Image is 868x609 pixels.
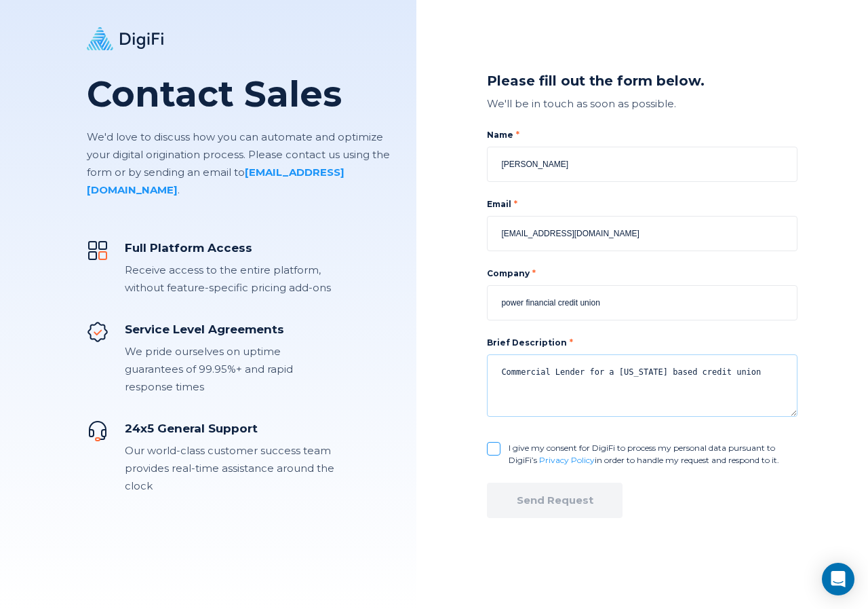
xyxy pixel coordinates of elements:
[487,337,573,348] label: Brief Description
[539,455,595,465] a: Privacy Policy
[487,198,797,210] label: Email
[487,95,797,113] div: We'll be in touch as soon as possible.
[125,343,335,396] div: We pride ourselves on uptime guarantees of 99.95%+ and rapid response times
[517,494,593,507] div: Send Request
[487,129,797,141] label: Name
[487,354,797,417] textarea: Commercial Lender for a [US_STATE] based credit union
[509,442,797,466] label: I give my consent for DigiFi to process my personal data pursuant to DigiFi’s in order to handle ...
[487,483,623,518] button: Send Request
[125,261,335,297] div: Receive access to the entire platform, without feature-specific pricing add-ons
[822,563,854,595] div: Open Intercom Messenger
[125,240,335,256] div: Full Platform Access
[87,128,391,199] p: We'd love to discuss how you can automate and optimize your digital origination process. Please c...
[125,321,335,337] div: Service Level Agreements
[487,267,797,280] label: Company
[87,74,391,115] h1: Contact Sales
[125,420,335,437] div: 24x5 General Support
[125,442,335,495] div: Our world-class customer success team provides real-time assistance around the clock
[487,71,797,91] div: Please fill out the form below.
